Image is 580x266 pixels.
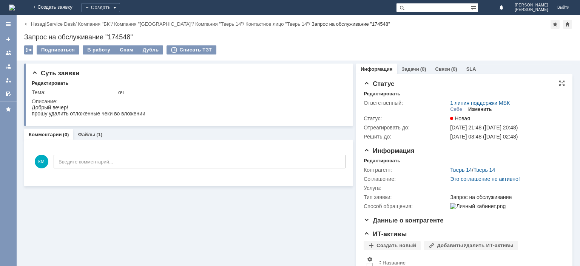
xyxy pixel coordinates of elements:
div: / [245,21,312,27]
a: Компания "[GEOGRAPHIC_DATA]" [114,21,193,27]
a: Компания "БК" [78,21,111,27]
div: Контрагент: [364,167,449,173]
div: Способ обращения: [364,203,449,209]
div: Статус: [364,115,449,121]
div: Изменить [468,106,492,112]
div: Редактировать [32,80,68,86]
div: Редактировать [364,91,400,97]
a: Назад [31,21,45,27]
a: Связи [435,66,450,72]
div: / [46,21,78,27]
span: [PERSON_NAME] [515,3,548,8]
span: [PERSON_NAME] [515,8,548,12]
a: Перейти на домашнюю страницу [9,5,15,11]
a: Контактное лицо "Тверь 14" [245,21,309,27]
a: Информация [361,66,392,72]
div: На всю страницу [559,80,565,86]
div: Запрос на обслуживание [450,194,561,200]
div: / [78,21,114,27]
div: (1) [96,132,102,137]
span: Суть заявки [32,70,79,77]
div: Работа с массовостью [24,45,33,54]
a: Компания "Тверь 14" [195,21,243,27]
div: Отреагировать до: [364,124,449,131]
a: SLA [466,66,476,72]
div: Добавить в избранное [551,20,560,29]
div: Решить до: [364,134,449,140]
a: Это соглашение не активно! [450,176,520,182]
div: / [114,21,195,27]
a: Тверь 14 [450,167,472,173]
img: Личный кабинет.png [450,203,506,209]
div: Соглашение: [364,176,449,182]
span: Статус [364,80,394,87]
span: Расширенный поиск [470,3,478,11]
div: Название [383,260,406,266]
span: КМ [35,155,48,168]
div: Запрос на обслуживание "174548" [312,21,390,27]
div: Себе [450,106,462,112]
a: 1 линия поддержки МБК [450,100,510,106]
span: Данные о контрагенте [364,217,444,224]
a: Мои заявки [2,74,14,86]
span: [DATE] 21:48 ([DATE] 20:48) [450,124,518,131]
div: Создать [82,3,120,12]
span: Настройки [367,256,373,262]
div: Тема: [32,89,117,95]
span: ИТ-активы [364,230,407,238]
a: Задачи [402,66,419,72]
a: Тверь 14 [474,167,495,173]
a: Комментарии [29,132,62,137]
a: Создать заявку [2,33,14,45]
span: Новая [450,115,470,121]
div: (0) [420,66,426,72]
span: [DATE] 03:48 ([DATE] 02:48) [450,134,518,140]
div: / [450,167,495,173]
div: Описание: [32,98,344,104]
a: Мои согласования [2,88,14,100]
div: Сделать домашней страницей [563,20,572,29]
a: Заявки на командах [2,47,14,59]
img: logo [9,5,15,11]
div: / [195,21,245,27]
div: оч [118,89,342,95]
div: (0) [451,66,457,72]
a: Файлы [78,132,95,137]
div: Редактировать [364,158,400,164]
div: (0) [63,132,69,137]
a: Заявки в моей ответственности [2,61,14,73]
a: Service Desk [46,21,76,27]
div: Тип заявки: [364,194,449,200]
div: | [45,21,46,26]
div: Услуга: [364,185,449,191]
div: Запрос на обслуживание "174548" [24,33,572,41]
div: Ответственный: [364,100,449,106]
span: Информация [364,147,414,154]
